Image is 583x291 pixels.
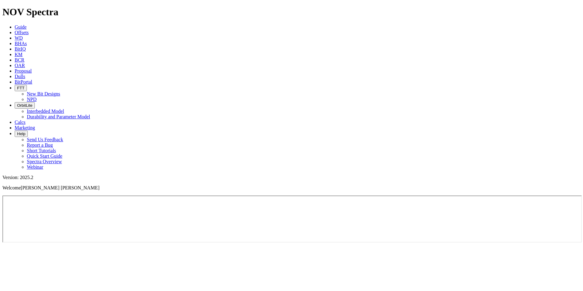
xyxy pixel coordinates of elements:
[15,131,28,137] button: Help
[15,52,23,57] a: KM
[27,142,53,148] a: Report a Bug
[15,35,23,41] a: WD
[15,63,25,68] a: OAR
[2,185,581,191] p: Welcome
[15,57,24,63] a: BCR
[17,103,32,108] span: OrbitLite
[27,153,62,159] a: Quick Start Guide
[15,85,27,91] button: FTT
[21,185,99,190] span: [PERSON_NAME] [PERSON_NAME]
[27,137,63,142] a: Send Us Feedback
[2,6,581,18] h1: NOV Spectra
[17,86,24,90] span: FTT
[27,91,60,96] a: New Bit Designs
[17,131,25,136] span: Help
[15,68,32,74] a: Proposal
[15,79,32,84] a: BitPortal
[15,120,26,125] a: Calcs
[27,164,43,170] a: Webinar
[27,97,37,102] a: NPD
[15,41,27,46] a: BHAs
[27,114,90,119] a: Durability and Parameter Model
[27,159,62,164] a: Spectra Overview
[27,109,64,114] a: Interbedded Model
[27,148,56,153] a: Short Tutorials
[15,74,25,79] a: Dulls
[2,175,581,180] div: Version: 2025.2
[15,46,26,52] a: BitIQ
[15,30,29,35] a: Offsets
[15,24,27,30] a: Guide
[15,102,35,109] button: OrbitLite
[15,125,35,130] a: Marketing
